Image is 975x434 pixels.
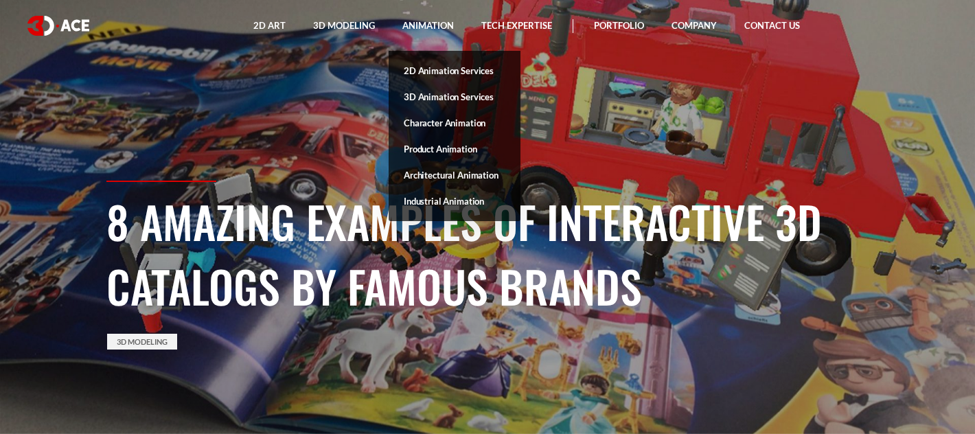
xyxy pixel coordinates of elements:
a: Industrial Animation [389,188,520,214]
a: Character Animation [389,110,520,136]
img: logo white [27,16,89,36]
a: 3D Animation Services [389,84,520,110]
a: 3D Modeling [107,334,177,350]
a: Product Animation [389,136,520,162]
a: 2D Animation Services [389,58,520,84]
h1: 8 Amazing Examples of Interactive 3D Catalogs by Famous Brands [106,189,869,318]
a: Architectural Animation [389,162,520,188]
